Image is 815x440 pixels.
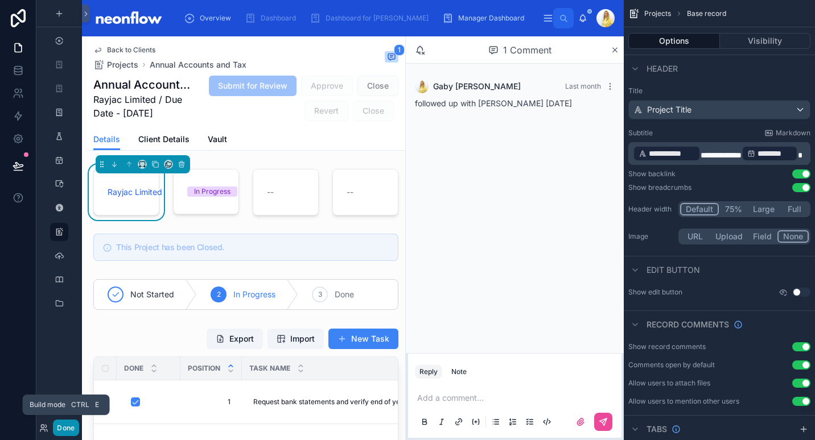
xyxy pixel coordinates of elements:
[503,43,551,57] span: 1 Comment
[261,14,296,23] span: Dashboard
[628,360,715,370] div: Comments open by default
[93,45,155,55] a: Back to Clients
[138,134,190,145] span: Client Details
[415,98,572,108] span: followed up with [PERSON_NAME] [DATE]
[91,9,166,27] img: App logo
[433,81,521,92] span: Gaby [PERSON_NAME]
[647,264,700,276] span: Edit button
[107,45,155,55] span: Back to Clients
[647,319,729,330] span: Record comments
[628,288,682,297] label: Show edit button
[748,203,780,215] button: Large
[93,400,102,409] span: E
[150,59,246,70] a: Annual Accounts and Tax
[93,129,120,151] a: Details
[719,203,748,215] button: 75%
[200,14,231,23] span: Overview
[175,6,553,31] div: scrollable content
[780,203,809,215] button: Full
[107,59,138,70] span: Projects
[208,134,227,145] span: Vault
[451,367,467,376] div: Note
[208,129,227,152] a: Vault
[628,86,810,96] label: Title
[93,77,195,93] h1: Annual Accounts and Tax
[124,364,143,373] span: Done
[415,365,442,379] button: Reply
[93,93,195,120] span: Rayjac Limited / Due Date - [DATE]
[647,104,691,115] span: Project Title
[628,183,691,192] div: Show breadcrumbs
[30,400,65,409] span: Build mode
[710,230,748,243] button: Upload
[439,8,532,28] a: Manager Dashboard
[628,342,706,351] div: Show record comments
[680,203,719,215] button: Default
[628,169,676,179] div: Show backlink
[777,230,809,243] button: None
[748,230,778,243] button: Field
[53,420,79,436] button: Done
[394,44,405,56] span: 1
[644,9,671,18] span: Projects
[680,230,710,243] button: URL
[188,364,220,373] span: Position
[628,205,674,214] label: Header width
[93,134,120,145] span: Details
[458,14,524,23] span: Manager Dashboard
[138,129,190,152] a: Client Details
[628,379,710,388] div: Allow users to attach files
[776,128,810,138] span: Markdown
[628,142,810,165] div: scrollable content
[180,8,239,28] a: Overview
[628,33,720,49] button: Options
[249,364,290,373] span: Task Name
[720,33,811,49] button: Visibility
[647,63,678,74] span: Header
[108,186,162,198] a: Rayjac Limited
[93,59,138,70] a: Projects
[241,8,304,28] a: Dashboard
[628,100,810,119] button: Project Title
[326,14,429,23] span: Dashboard for [PERSON_NAME]
[628,397,739,406] div: Allow users to mention other users
[70,399,90,410] span: Ctrl
[628,232,674,241] label: Image
[447,365,471,379] button: Note
[565,82,601,90] span: Last month
[628,128,653,138] label: Subtitle
[385,51,398,65] button: 1
[764,128,810,138] a: Markdown
[306,8,437,28] a: Dashboard for [PERSON_NAME]
[687,9,726,18] span: Base record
